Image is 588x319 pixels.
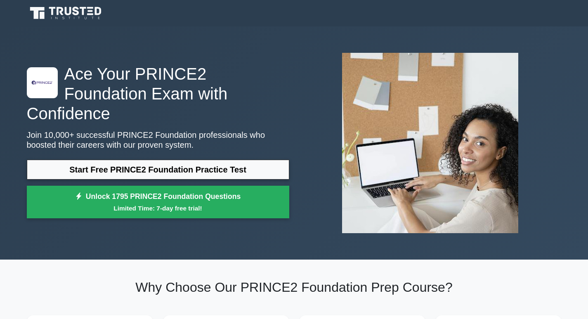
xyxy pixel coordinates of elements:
[27,130,289,150] p: Join 10,000+ successful PRINCE2 Foundation professionals who boosted their careers with our prove...
[27,64,289,123] h1: Ace Your PRINCE2 Foundation Exam with Confidence
[27,186,289,219] a: Unlock 1795 PRINCE2 Foundation QuestionsLimited Time: 7-day free trial!
[27,279,562,295] h2: Why Choose Our PRINCE2 Foundation Prep Course?
[27,160,289,180] a: Start Free PRINCE2 Foundation Practice Test
[37,203,279,213] small: Limited Time: 7-day free trial!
